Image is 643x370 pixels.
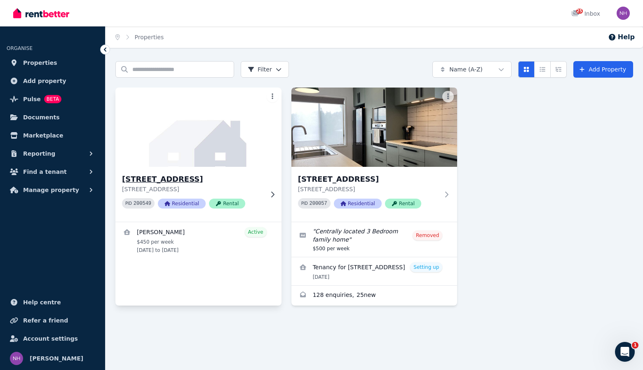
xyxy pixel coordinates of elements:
span: Name (A-Z) [449,65,483,74]
span: Help centre [23,297,61,307]
button: More options [267,91,278,102]
a: Add property [7,73,99,89]
a: Add Property [573,61,633,78]
button: Reporting [7,145,99,162]
a: View details for Greg Kerr [115,222,282,259]
button: Compact list view [534,61,551,78]
code: 200057 [310,201,327,206]
img: 11/68 Upper Street, Bega [291,88,458,167]
span: Add property [23,76,66,86]
button: Help [608,32,635,42]
span: Account settings [23,334,78,344]
button: Expanded list view [550,61,567,78]
span: Residential [334,199,382,209]
span: Pulse [23,94,41,104]
nav: Breadcrumb [106,26,174,48]
button: Filter [241,61,289,78]
h3: [STREET_ADDRESS] [298,173,439,185]
span: Marketplace [23,130,63,140]
a: 11/68 Upper Street, Bega[STREET_ADDRESS][STREET_ADDRESS]PID 200057ResidentialRental [291,88,458,222]
div: Inbox [571,9,600,18]
a: Properties [135,34,164,40]
button: Manage property [7,182,99,198]
span: Rental [385,199,421,209]
iframe: Intercom live chat [615,342,635,362]
img: Nathan Hackfath [617,7,630,20]
p: [STREET_ADDRESS] [122,185,263,193]
span: Properties [23,58,57,68]
a: Edit listing: Centrally located 3 Bedroom family home [291,222,458,257]
span: Residential [158,199,206,209]
span: Rental [209,199,245,209]
span: ORGANISE [7,45,33,51]
span: 1 [632,342,638,349]
span: Refer a friend [23,315,68,325]
h3: [STREET_ADDRESS] [122,173,263,185]
span: 25 [576,9,583,14]
button: Find a tenant [7,164,99,180]
a: Properties [7,55,99,71]
span: BETA [44,95,61,103]
a: Refer a friend [7,312,99,329]
img: RentBetter [13,7,69,19]
p: [STREET_ADDRESS] [298,185,439,193]
a: View details for Tenancy for 11/68 Upper Street, Bega [291,257,458,285]
span: Manage property [23,185,79,195]
a: PulseBETA [7,91,99,107]
code: 200549 [134,201,151,206]
button: More options [442,91,454,102]
span: Filter [248,65,272,74]
span: Reporting [23,149,55,159]
small: PID [125,201,132,206]
span: Find a tenant [23,167,67,177]
img: Nathan Hackfath [10,352,23,365]
span: Documents [23,112,60,122]
span: [PERSON_NAME] [30,353,83,363]
button: Card view [518,61,535,78]
a: Documents [7,109,99,126]
img: 3-5 Victoria Street, Bega [111,85,286,169]
button: Name (A-Z) [432,61,512,78]
a: Help centre [7,294,99,311]
a: Marketplace [7,127,99,144]
a: Enquiries for 11/68 Upper Street, Bega [291,286,458,306]
a: Account settings [7,330,99,347]
div: View options [518,61,567,78]
a: 3-5 Victoria Street, Bega[STREET_ADDRESS][STREET_ADDRESS]PID 200549ResidentialRental [115,88,282,222]
small: PID [301,201,308,206]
